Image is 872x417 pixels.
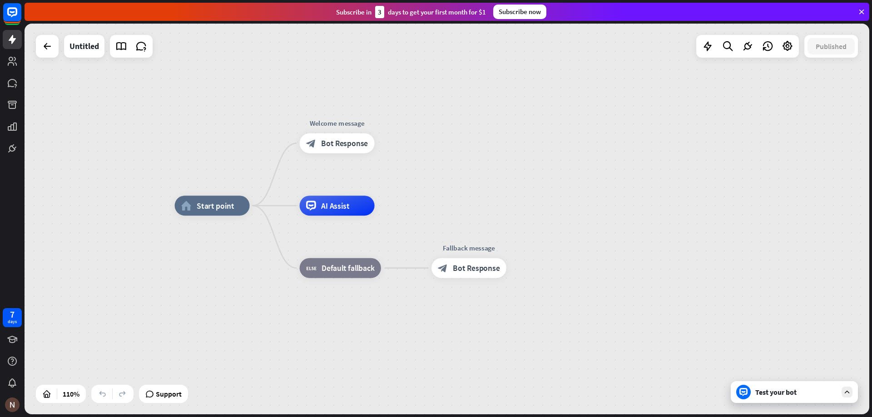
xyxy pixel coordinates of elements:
[197,201,234,211] span: Start point
[3,308,22,327] a: 7 days
[375,6,384,18] div: 3
[336,6,486,18] div: Subscribe in days to get your first month for $1
[424,243,514,253] div: Fallback message
[306,138,316,148] i: block_bot_response
[181,201,192,211] i: home_2
[808,38,855,54] button: Published
[7,4,35,31] button: Open LiveChat chat widget
[321,138,368,148] span: Bot Response
[156,387,182,401] span: Support
[292,118,382,128] div: Welcome message
[453,263,500,273] span: Bot Response
[69,35,99,58] div: Untitled
[321,201,350,211] span: AI Assist
[438,263,448,273] i: block_bot_response
[755,388,837,397] div: Test your bot
[322,263,375,273] span: Default fallback
[10,310,15,319] div: 7
[306,263,317,273] i: block_fallback
[8,319,17,325] div: days
[493,5,546,19] div: Subscribe now
[60,387,82,401] div: 110%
